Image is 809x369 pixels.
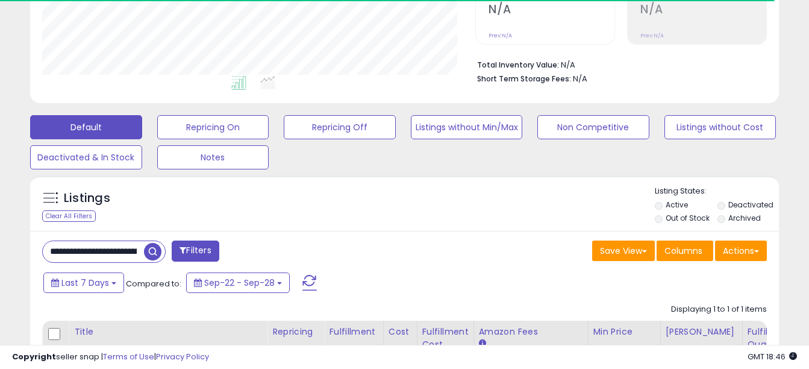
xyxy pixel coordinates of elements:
[422,326,469,351] div: Fulfillment Cost
[593,326,655,338] div: Min Price
[172,241,219,262] button: Filters
[12,352,209,363] div: seller snap | |
[748,326,789,351] div: Fulfillable Quantity
[592,241,655,261] button: Save View
[715,241,767,261] button: Actions
[657,241,713,261] button: Columns
[666,326,737,338] div: [PERSON_NAME]
[329,326,378,338] div: Fulfillment
[43,273,124,293] button: Last 7 Days
[103,351,154,362] a: Terms of Use
[42,210,96,222] div: Clear All Filters
[30,145,142,169] button: Deactivated & In Stock
[157,115,269,139] button: Repricing On
[666,200,688,210] label: Active
[157,145,269,169] button: Notes
[728,213,761,223] label: Archived
[74,326,262,338] div: Title
[186,273,290,293] button: Sep-22 - Sep-28
[671,304,767,315] div: Displaying 1 to 1 of 1 items
[126,278,181,289] span: Compared to:
[748,351,797,362] span: 2025-10-6 18:46 GMT
[389,326,412,338] div: Cost
[537,115,649,139] button: Non Competitive
[664,115,776,139] button: Listings without Cost
[12,351,56,362] strong: Copyright
[61,277,109,289] span: Last 7 Days
[284,115,396,139] button: Repricing Off
[272,326,319,338] div: Repricing
[30,115,142,139] button: Default
[411,115,523,139] button: Listings without Min/Max
[156,351,209,362] a: Privacy Policy
[204,277,275,289] span: Sep-22 - Sep-28
[666,213,710,223] label: Out of Stock
[664,245,702,257] span: Columns
[479,326,583,338] div: Amazon Fees
[64,190,110,207] h5: Listings
[728,200,773,210] label: Deactivated
[655,186,779,197] p: Listing States:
